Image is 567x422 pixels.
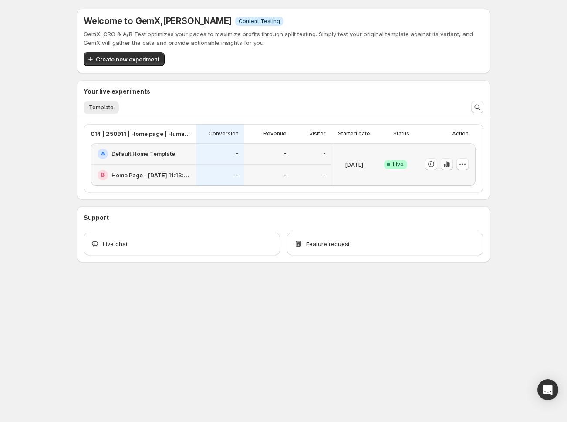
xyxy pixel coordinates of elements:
p: - [284,150,287,157]
p: Status [393,130,409,137]
p: - [323,172,326,179]
div: Open Intercom Messenger [537,379,558,400]
p: Conversion [209,130,239,137]
p: - [323,150,326,157]
h2: A [101,150,105,157]
p: GemX: CRO & A/B Test optimizes your pages to maximize profits through split testing. Simply test ... [84,30,483,47]
h3: Your live experiments [84,87,150,96]
p: Started date [338,130,370,137]
p: - [236,172,239,179]
h2: Home Page - [DATE] 11:13:58 [111,171,191,179]
h5: Welcome to GemX [84,16,232,26]
span: Live chat [103,240,128,248]
span: Feature request [306,240,350,248]
span: , [PERSON_NAME] [160,16,232,26]
p: [DATE] [345,160,363,169]
p: - [284,172,287,179]
p: Action [452,130,469,137]
h3: Support [84,213,109,222]
p: 014 | 250911 | Home page | Human hero banner [91,129,191,138]
span: Content Testing [239,18,280,25]
p: Visitor [309,130,326,137]
button: Create new experiment [84,52,165,66]
span: Live [393,161,404,168]
span: Template [89,104,114,111]
p: Revenue [263,130,287,137]
h2: B [101,172,105,179]
p: - [236,150,239,157]
span: Create new experiment [96,55,159,64]
button: Search and filter results [471,101,483,113]
h2: Default Home Template [111,149,175,158]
